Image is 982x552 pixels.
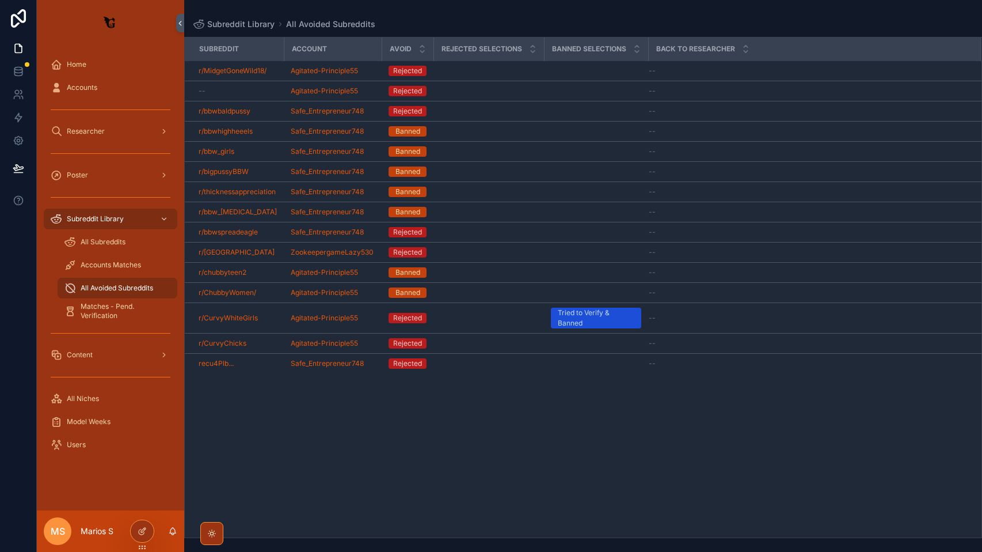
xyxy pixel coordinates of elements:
a: r/bbwbaldpussy [199,107,277,116]
a: r/chubbyteen2 [199,268,246,277]
div: scrollable content [37,46,184,470]
span: -- [649,313,656,323]
span: r/CurvyChicks [199,339,246,348]
span: r/bbwspreadeagle [199,228,258,237]
span: r/bigpussyBBW [199,167,249,176]
a: Banned [389,126,427,137]
a: Agitated-Principle55 [291,288,358,297]
a: Agitated-Principle55 [291,66,375,75]
span: Subreddit Library [207,18,275,30]
span: Agitated-Principle55 [291,86,358,96]
a: Safe_Entrepreneur748 [291,207,375,217]
a: Safe_Entrepreneur748 [291,187,375,196]
span: Content [67,350,93,360]
span: Avoid [390,44,412,54]
a: r/bbw_[MEDICAL_DATA] [199,207,277,217]
a: -- [649,339,966,348]
a: All Avoided Subreddits [58,278,177,298]
span: Agitated-Principle55 [291,313,358,323]
a: Rejected [389,86,427,96]
span: All Avoided Subreddits [286,18,375,30]
a: -- [649,127,966,136]
a: -- [649,207,966,217]
a: Content [44,345,177,365]
a: -- [649,147,966,156]
a: Safe_Entrepreneur748 [291,147,364,156]
a: Accounts Matches [58,255,177,275]
a: -- [649,107,966,116]
a: Home [44,54,177,75]
div: Rejected [393,247,422,258]
a: ZookeepergameLazy530 [291,248,374,257]
a: Agitated-Principle55 [291,268,358,277]
a: r/MidgetGoneWild18/ [199,66,277,75]
a: r/CurvyWhiteGirls [199,313,277,323]
a: Rejected [389,66,427,76]
span: Users [67,440,86,449]
span: Safe_Entrepreneur748 [291,107,364,116]
span: All Avoided Subreddits [81,283,153,293]
a: r/CurvyWhiteGirls [199,313,258,323]
a: Banned [389,288,427,298]
div: Banned [395,167,420,177]
span: Subreddit [199,44,239,54]
a: r/bbwhighheeels [199,127,253,136]
a: Rejected [389,247,427,258]
span: -- [649,107,656,116]
div: Banned [395,146,420,157]
a: Agitated-Principle55 [291,66,358,75]
a: r/thicknessappreciation [199,187,276,196]
a: All Niches [44,388,177,409]
div: Banned [395,187,420,197]
span: recu4Plb... [199,359,234,368]
div: Rejected [393,338,422,349]
span: Banned Selections [552,44,626,54]
span: -- [649,187,656,196]
a: -- [649,359,966,368]
span: Accounts Matches [81,260,141,270]
span: r/bbwbaldpussy [199,107,250,116]
a: r/bbw_girls [199,147,277,156]
a: Agitated-Principle55 [291,288,375,297]
a: Banned [389,267,427,278]
span: -- [649,288,656,297]
a: -- [649,86,966,96]
a: Banned [389,207,427,217]
span: MS [51,524,65,538]
span: Account [292,44,327,54]
span: All Subreddits [81,237,125,247]
span: -- [649,207,656,217]
a: r/MidgetGoneWild18/ [199,66,267,75]
a: Safe_Entrepreneur748 [291,228,375,237]
span: Poster [67,171,88,180]
span: Subreddit Library [67,214,124,224]
span: -- [649,339,656,348]
a: Poster [44,165,177,186]
a: Agitated-Principle55 [291,268,375,277]
a: Agitated-Principle55 [291,339,358,348]
span: -- [649,248,656,257]
span: Safe_Entrepreneur748 [291,127,364,136]
a: -- [649,187,966,196]
a: r/[GEOGRAPHIC_DATA] [199,248,275,257]
a: r/ChubbyWomen/ [199,288,256,297]
a: Rejected [389,313,427,323]
a: Model Weeks [44,411,177,432]
div: Banned [395,288,420,298]
span: Safe_Entrepreneur748 [291,228,364,237]
div: Rejected [393,86,422,96]
a: -- [649,313,966,323]
span: -- [649,228,656,237]
a: -- [199,86,277,96]
span: r/bbw_girls [199,147,234,156]
span: -- [649,359,656,368]
div: Rejected [393,227,422,237]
